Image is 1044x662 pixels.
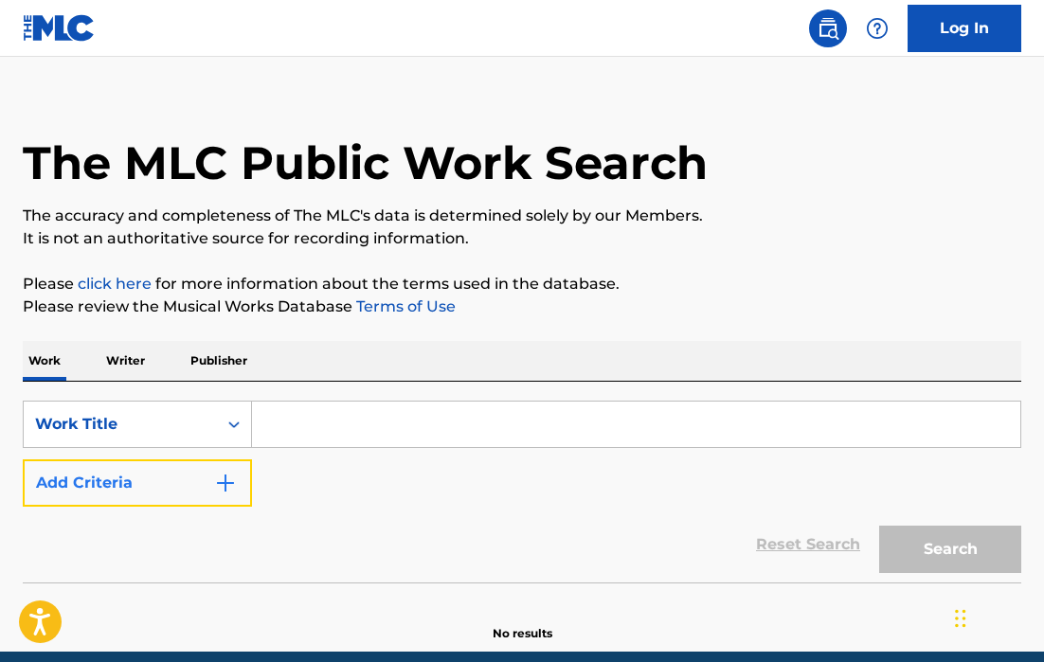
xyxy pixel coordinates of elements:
button: Add Criteria [23,459,252,507]
a: Terms of Use [352,297,456,315]
p: Work [23,341,66,381]
img: 9d2ae6d4665cec9f34b9.svg [214,472,237,494]
p: No results [493,602,552,642]
a: click here [78,275,152,293]
a: Public Search [809,9,847,47]
img: search [817,17,839,40]
img: MLC Logo [23,14,96,42]
form: Search Form [23,401,1021,582]
p: Please for more information about the terms used in the database. [23,273,1021,295]
p: The accuracy and completeness of The MLC's data is determined solely by our Members. [23,205,1021,227]
iframe: Chat Widget [949,571,1044,662]
p: Publisher [185,341,253,381]
h1: The MLC Public Work Search [23,134,708,191]
p: Please review the Musical Works Database [23,295,1021,318]
div: Drag [955,590,966,647]
p: Writer [100,341,151,381]
div: Help [858,9,896,47]
img: help [866,17,889,40]
p: It is not an authoritative source for recording information. [23,227,1021,250]
a: Log In [908,5,1021,52]
div: Work Title [35,413,206,436]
